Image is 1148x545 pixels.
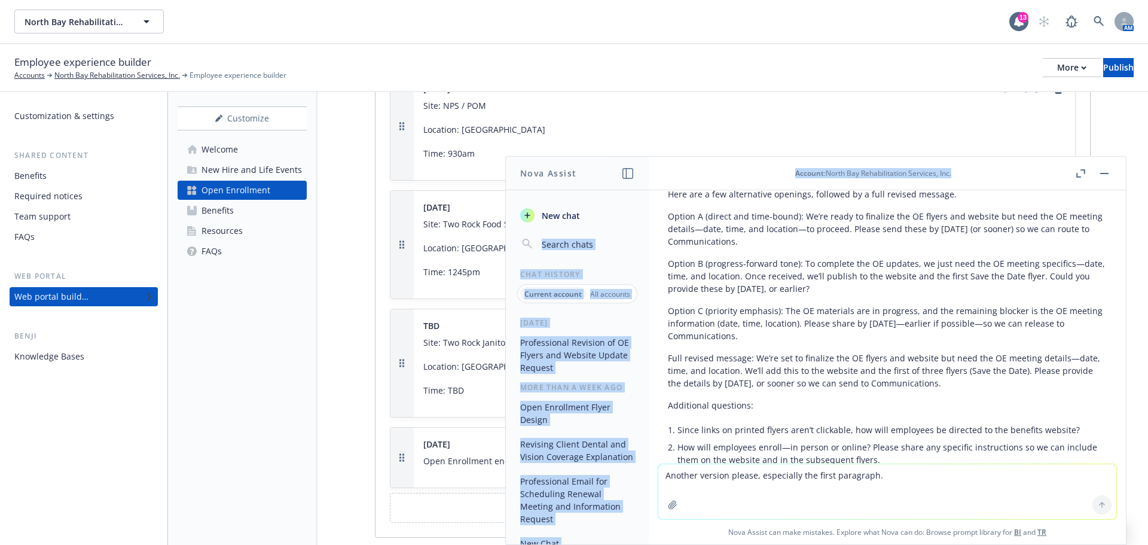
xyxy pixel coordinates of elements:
p: Time: 930am [423,147,1065,161]
button: Revising Client Dental and Vision Coverage Explanation [515,434,639,467]
div: 13 [1018,12,1028,23]
span: TBD [423,319,439,332]
input: Search chats [539,236,634,252]
p: Full revised message: We’re set to finalize the OE flyers and website but need the OE meeting det... [668,352,1107,389]
a: Start snowing [1032,10,1056,34]
div: Shared content [10,150,158,162]
a: Team support [10,207,158,226]
div: Required notices [14,187,83,206]
div: Benefits [14,166,47,185]
div: Resources [201,221,243,240]
div: Benefits [201,201,234,220]
button: Customize [178,106,307,130]
div: More than a week ago [506,382,649,392]
p: Site: NPS / POM [423,99,1065,113]
p: Location: [GEOGRAPHIC_DATA] [423,241,1065,255]
button: Open Enrollment Flyer Design [515,397,639,430]
a: Resources [178,221,307,240]
span: [DATE] [423,201,450,214]
p: Open Enrollment ends at 4:00p.m. [423,454,1065,468]
div: Open Enrollment [201,181,270,200]
a: Knowledge Bases [10,347,158,366]
a: Web portal builder [10,287,158,306]
button: Professional Revision of OE Flyers and Website Update Request [515,333,639,377]
li: Since links on printed flyers aren’t clickable, how will employees be directed to the benefits we... [677,421,1107,439]
span: North Bay Rehabilitation Services, Inc. [25,16,128,28]
a: BI [1014,527,1021,537]
div: Customization & settings [14,106,114,126]
a: Customization & settings [10,106,158,126]
div: New Hire and Life Events [201,160,302,179]
li: How will employees enroll—in person or online? Please share any specific instructions so we can i... [677,439,1107,468]
span: New chat [539,209,580,222]
span: Employee experience builder [190,70,286,81]
div: More [1057,59,1086,77]
a: Report a Bug [1060,10,1083,34]
a: TR [1037,527,1046,537]
p: Option C (priority emphasis): The OE materials are in progress, and the remaining blocker is the ... [668,305,1107,342]
div: [DATE] [506,318,649,328]
p: Site: Two Rock Food Service [423,217,1065,232]
div: Chat History [506,269,649,279]
span: Nova Assist can make mistakes. Explore what Nova can do: Browse prompt library for and [654,520,1121,544]
div: Publish [1103,59,1134,77]
p: Additional questions: [668,399,1107,412]
a: FAQs [178,242,307,261]
div: Team support [14,207,71,226]
button: More [1043,58,1101,77]
p: Time: 1245pm [423,265,1065,279]
a: Accounts [14,70,45,81]
div: : North Bay Rehabilitation Services, Inc. [795,168,951,178]
p: Option B (progress-forward tone): To complete the OE updates, we just need the OE meeting specifi... [668,257,1107,295]
h1: Nova Assist [520,167,576,179]
p: Location: [GEOGRAPHIC_DATA] [423,360,1065,374]
div: Web portal [10,270,158,282]
a: North Bay Rehabilitation Services, Inc. [54,70,180,81]
span: Account [795,168,824,178]
div: Web portal builder [14,287,88,306]
div: Knowledge Bases [14,347,84,366]
div: Welcome [201,140,238,159]
p: Site: Two Rock Janitorial [423,336,1065,350]
p: Option A (direct and time-bound): We’re ready to finalize the OE flyers and website but need the ... [668,210,1107,248]
a: Search [1087,10,1111,34]
div: FAQs [14,227,35,246]
a: Benefits [10,166,158,185]
div: FAQs [201,242,222,261]
a: Required notices [10,187,158,206]
button: North Bay Rehabilitation Services, Inc. [14,10,164,34]
p: All accounts [590,289,630,299]
p: Time: TBD [423,383,1065,398]
button: Professional Email for Scheduling Renewal Meeting and Information Request [515,471,639,529]
a: FAQs [10,227,158,246]
span: [DATE] [423,438,450,450]
a: Open Enrollment [178,181,307,200]
p: Location: [GEOGRAPHIC_DATA] [423,123,1065,137]
button: New chat [515,205,639,226]
div: Benji [10,330,158,342]
p: Current account [524,289,582,299]
span: Employee experience builder [14,54,151,70]
p: Here are a few alternative openings, followed by a full revised message. [668,188,1107,200]
a: Welcome [178,140,307,159]
a: New Hire and Life Events [178,160,307,179]
button: Publish [1103,58,1134,77]
button: Add dates [390,493,1076,523]
div: Customize [178,107,307,130]
a: Benefits [178,201,307,220]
